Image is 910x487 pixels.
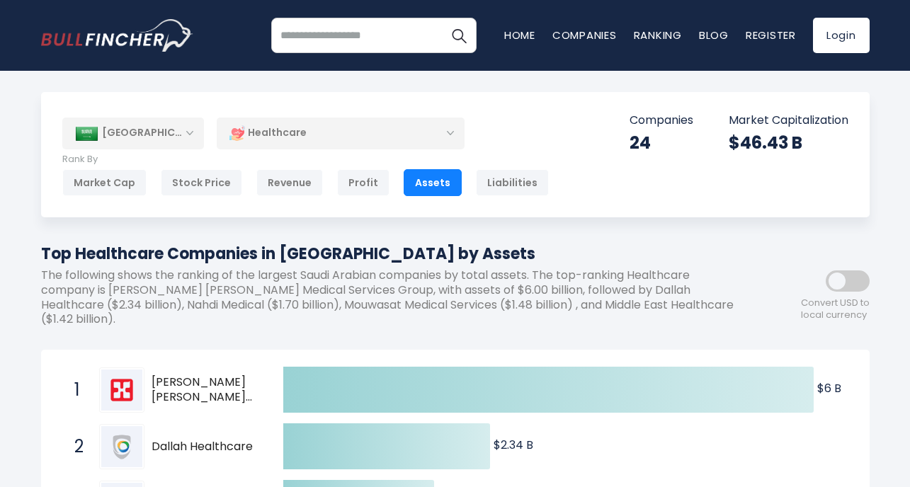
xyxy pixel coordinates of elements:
p: Rank By [62,154,549,166]
div: Stock Price [161,169,242,196]
span: Dallah Healthcare [152,440,258,454]
div: Profit [337,169,389,196]
p: Market Capitalization [729,113,848,128]
div: 24 [630,132,693,154]
a: Ranking [634,28,682,42]
span: 1 [67,378,81,402]
div: $46.43 B [729,132,848,154]
text: $2.34 B [494,437,533,453]
div: Market Cap [62,169,147,196]
a: Login [813,18,870,53]
a: Companies [552,28,617,42]
span: Convert USD to local currency [801,297,870,321]
div: Revenue [256,169,323,196]
div: Healthcare [217,117,465,149]
div: Liabilities [476,169,549,196]
img: Dallah Healthcare [101,426,142,467]
a: Register [746,28,796,42]
span: [PERSON_NAME] [PERSON_NAME] Medical Services Group [152,375,258,405]
img: bullfincher logo [41,19,193,52]
p: Companies [630,113,693,128]
text: $6 B [817,380,841,396]
div: Assets [404,169,462,196]
a: Blog [699,28,729,42]
a: Home [504,28,535,42]
button: Search [441,18,477,53]
span: 2 [67,435,81,459]
h1: Top Healthcare Companies in [GEOGRAPHIC_DATA] by Assets [41,242,742,265]
a: Go to homepage [41,19,193,52]
img: Dr. Sulaiman Al Habib Medical Services Group [101,369,142,411]
div: [GEOGRAPHIC_DATA] [62,118,204,149]
p: The following shows the ranking of the largest Saudi Arabian companies by total assets. The top-r... [41,268,742,327]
